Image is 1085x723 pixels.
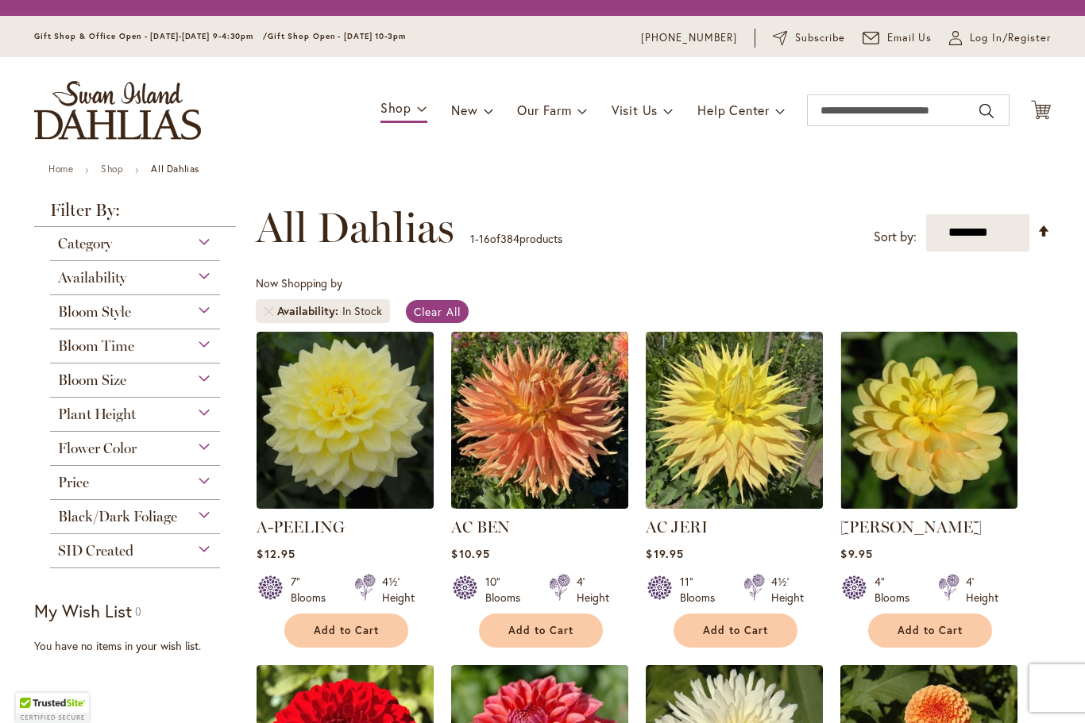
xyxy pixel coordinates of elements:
span: Price [58,474,89,491]
span: Flower Color [58,440,137,457]
span: Availability [58,269,126,287]
span: $9.95 [840,546,872,561]
span: 16 [479,231,490,246]
span: New [451,102,477,118]
div: 4' Height [966,574,998,606]
span: Bloom Size [58,371,126,389]
span: Add to Cart [314,624,379,637]
span: SID Created [58,542,133,560]
strong: My Wish List [34,599,132,622]
span: Shop [380,99,411,116]
a: [PERSON_NAME] [840,517,982,536]
span: Bloom Style [58,303,131,321]
img: AC BEN [451,332,628,509]
a: Log In/Register [949,30,1051,46]
span: Add to Cart [508,624,573,637]
div: 4" Blooms [875,574,919,606]
span: Log In/Register [970,30,1051,46]
div: You have no items in your wish list. [34,638,246,654]
div: 4½' Height [771,574,804,606]
iframe: Launch Accessibility Center [12,667,56,711]
img: AC Jeri [646,332,823,509]
span: Bloom Time [58,337,134,355]
a: Shop [101,163,123,175]
span: Gift Shop & Office Open - [DATE]-[DATE] 9-4:30pm / [34,31,268,41]
a: AC BEN [451,517,510,536]
span: 1 [470,231,475,246]
label: Sort by: [874,222,917,252]
strong: Filter By: [34,202,236,227]
span: All Dahlias [256,204,454,252]
span: Our Farm [517,102,571,118]
span: Clear All [414,304,461,319]
div: 10" Blooms [485,574,530,606]
div: 4½' Height [382,574,415,606]
div: In Stock [342,303,382,319]
a: AC BEN [451,497,628,512]
button: Add to Cart [479,613,603,648]
div: 11" Blooms [680,574,724,606]
span: $12.95 [257,546,295,561]
a: store logo [34,81,201,140]
a: [PHONE_NUMBER] [641,30,737,46]
span: Now Shopping by [256,275,342,290]
img: AHOY MATEY [840,332,1017,509]
a: AC JERI [646,517,708,536]
a: AHOY MATEY [840,497,1017,512]
span: Help Center [697,102,770,118]
a: Clear All [406,300,469,323]
button: Add to Cart [284,613,408,648]
span: Visit Us [612,102,658,118]
a: A-Peeling [257,497,434,512]
div: 4' Height [577,574,609,606]
img: A-Peeling [257,332,434,509]
span: Black/Dark Foliage [58,508,177,525]
p: - of products [470,226,562,252]
a: A-PEELING [257,517,345,536]
a: Remove Availability In Stock [264,306,273,316]
span: $19.95 [646,546,683,561]
span: Email Us [887,30,932,46]
div: 7" Blooms [291,574,335,606]
a: Home [48,163,73,175]
span: Add to Cart [703,624,768,637]
button: Add to Cart [868,613,992,648]
strong: All Dahlias [151,163,199,175]
button: Add to Cart [674,613,797,648]
span: Add to Cart [898,624,963,637]
span: Availability [277,303,342,319]
span: Gift Shop Open - [DATE] 10-3pm [268,31,406,41]
button: Search [979,98,994,124]
a: Subscribe [773,30,845,46]
span: Category [58,235,112,252]
a: Email Us [863,30,932,46]
a: AC Jeri [646,497,823,512]
span: Subscribe [795,30,845,46]
span: $10.95 [451,546,489,561]
span: 384 [500,231,519,246]
span: Plant Height [58,406,136,423]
